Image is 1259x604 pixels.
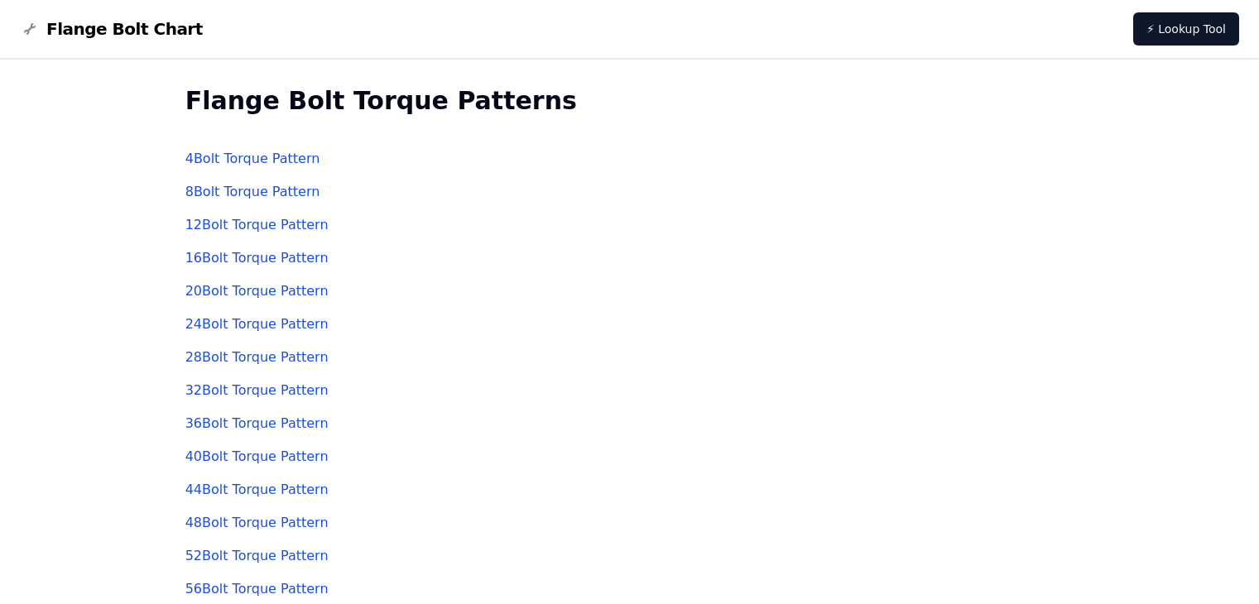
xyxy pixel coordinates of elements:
a: 8Bolt Torque Pattern [185,184,320,199]
a: 44Bolt Torque Pattern [185,482,329,497]
img: Flange Bolt Chart Logo [20,19,40,39]
a: 28Bolt Torque Pattern [185,349,329,365]
a: 48Bolt Torque Pattern [185,515,329,530]
a: 24Bolt Torque Pattern [185,316,329,332]
a: 20Bolt Torque Pattern [185,283,329,299]
a: 32Bolt Torque Pattern [185,382,329,398]
h2: Flange Bolt Torque Patterns [185,86,1074,116]
a: 36Bolt Torque Pattern [185,415,329,431]
a: 40Bolt Torque Pattern [185,448,329,464]
span: Flange Bolt Chart [46,17,203,41]
a: 12Bolt Torque Pattern [185,217,329,232]
a: 52Bolt Torque Pattern [185,548,329,563]
a: 56Bolt Torque Pattern [185,581,329,597]
a: Flange Bolt Chart LogoFlange Bolt Chart [20,17,203,41]
a: 4Bolt Torque Pattern [185,151,320,166]
a: 16Bolt Torque Pattern [185,250,329,266]
a: ⚡ Lookup Tool [1133,12,1239,46]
